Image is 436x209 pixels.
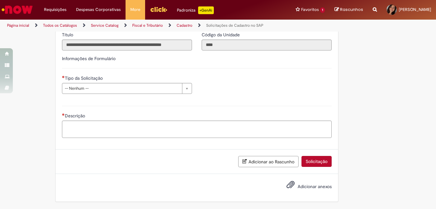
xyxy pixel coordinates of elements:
ul: Trilhas de página [5,20,286,32]
span: Necessários [62,76,65,78]
a: Cadastro [177,23,192,28]
textarea: Descrição [62,121,332,138]
div: Padroniza [177,6,214,14]
span: Descrição [65,113,86,119]
span: -- Nenhum -- [65,83,179,94]
a: Página inicial [7,23,29,28]
button: Adicionar ao Rascunho [238,156,299,167]
a: Todos os Catálogos [43,23,77,28]
span: 1 [320,7,325,13]
img: ServiceNow [1,3,34,16]
span: Rascunhos [340,6,363,13]
span: Tipo da Solicitação [65,75,104,81]
span: Requisições [44,6,66,13]
span: Somente leitura - Título [62,32,74,38]
span: Favoritos [301,6,319,13]
a: Service Catalog [91,23,118,28]
button: Adicionar anexos [285,179,296,194]
span: Somente leitura - Código da Unidade [202,32,241,38]
a: Fiscal e Tributário [132,23,163,28]
span: Necessários [62,113,65,116]
button: Solicitação [301,156,332,167]
label: Informações de Formulário [62,56,116,61]
a: Rascunhos [335,7,363,13]
label: Somente leitura - Código da Unidade [202,32,241,38]
span: Despesas Corporativas [76,6,121,13]
a: Solicitações de Cadastro no SAP [206,23,263,28]
img: click_logo_yellow_360x200.png [150,5,167,14]
input: Título [62,40,192,50]
input: Código da Unidade [202,40,332,50]
span: More [130,6,140,13]
p: +GenAi [198,6,214,14]
span: [PERSON_NAME] [399,7,431,12]
span: Adicionar anexos [298,184,332,189]
label: Somente leitura - Título [62,32,74,38]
